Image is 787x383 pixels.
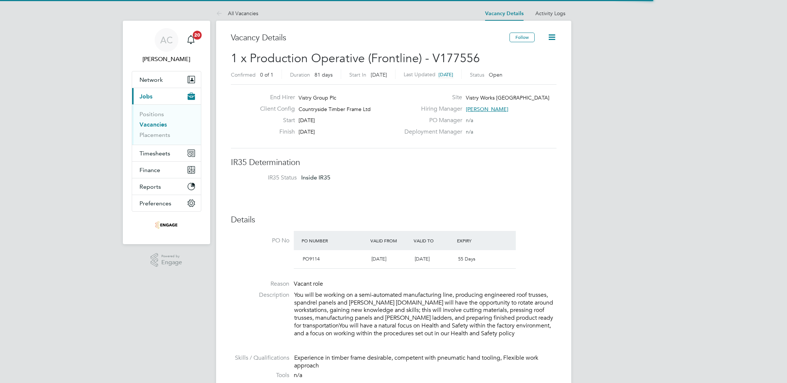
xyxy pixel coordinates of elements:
div: Experience in timber frame desirable, competent with pneumatic hand tooling, Flexible work approach [294,354,556,370]
span: Vistry Works [GEOGRAPHIC_DATA] [466,94,549,101]
button: Reports [132,178,201,195]
span: Engage [161,259,182,266]
div: Expiry [455,234,498,247]
button: Preferences [132,195,201,211]
label: Start In [349,71,366,78]
button: Finance [132,162,201,178]
label: Hiring Manager [400,105,462,113]
a: Activity Logs [535,10,565,17]
label: Deployment Manager [400,128,462,136]
button: Follow [509,33,535,42]
label: IR35 Status [238,174,297,182]
span: Inside IR35 [301,174,330,181]
a: Vacancies [139,121,167,128]
span: Vistry Group Plc [299,94,336,101]
span: 81 days [315,71,333,78]
label: PO Manager [400,117,462,124]
label: Client Config [254,105,295,113]
span: n/a [466,128,473,135]
div: Jobs [132,104,201,145]
span: Powered by [161,253,182,259]
span: [DATE] [415,256,430,262]
label: PO No [231,237,289,245]
a: Go to home page [132,219,201,231]
label: Confirmed [231,71,256,78]
span: n/a [294,372,302,379]
img: frontlinerecruitment-logo-retina.png [155,219,177,231]
label: Tools [231,372,289,379]
span: 0 of 1 [260,71,273,78]
label: Skills / Qualifications [231,354,289,362]
span: [DATE] [438,71,453,78]
a: Placements [139,131,170,138]
span: [PERSON_NAME] [466,106,508,112]
label: Site [400,94,462,101]
span: Preferences [139,200,171,207]
span: [DATE] [371,71,387,78]
span: Vacant role [294,280,323,288]
span: 55 Days [458,256,475,262]
label: Description [231,291,289,299]
div: Valid To [412,234,455,247]
span: 1 x Production Operative (Frontline) - V177556 [231,51,480,65]
span: Aliona Cozacenco [132,55,201,64]
label: End Hirer [254,94,295,101]
a: AC[PERSON_NAME] [132,28,201,64]
span: Countryside Timber Frame Ltd [299,106,371,112]
a: Vacancy Details [485,10,524,17]
h3: Vacancy Details [231,33,509,43]
label: Duration [290,71,310,78]
a: Positions [139,111,164,118]
span: [DATE] [371,256,386,262]
button: Network [132,71,201,88]
label: Start [254,117,295,124]
span: Network [139,76,163,83]
span: AC [160,35,173,45]
span: Timesheets [139,150,170,157]
span: [DATE] [299,117,315,124]
span: n/a [466,117,473,124]
label: Last Updated [404,71,435,78]
label: Status [470,71,484,78]
label: Finish [254,128,295,136]
span: Finance [139,167,160,174]
div: PO Number [300,234,369,247]
h3: Details [231,215,556,225]
a: 20 [184,28,198,52]
p: You will be working on a semi-automated manufacturing line, producing engineered roof trusses, sp... [294,291,556,337]
div: Valid From [369,234,412,247]
span: [DATE] [299,128,315,135]
button: Timesheets [132,145,201,161]
span: Open [489,71,502,78]
h3: IR35 Determination [231,157,556,168]
a: Powered byEngage [151,253,182,267]
span: Jobs [139,93,152,100]
span: 20 [193,31,202,40]
nav: Main navigation [123,21,210,244]
span: PO9114 [303,256,320,262]
span: Reports [139,183,161,190]
a: All Vacancies [216,10,258,17]
label: Reason [231,280,289,288]
button: Jobs [132,88,201,104]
